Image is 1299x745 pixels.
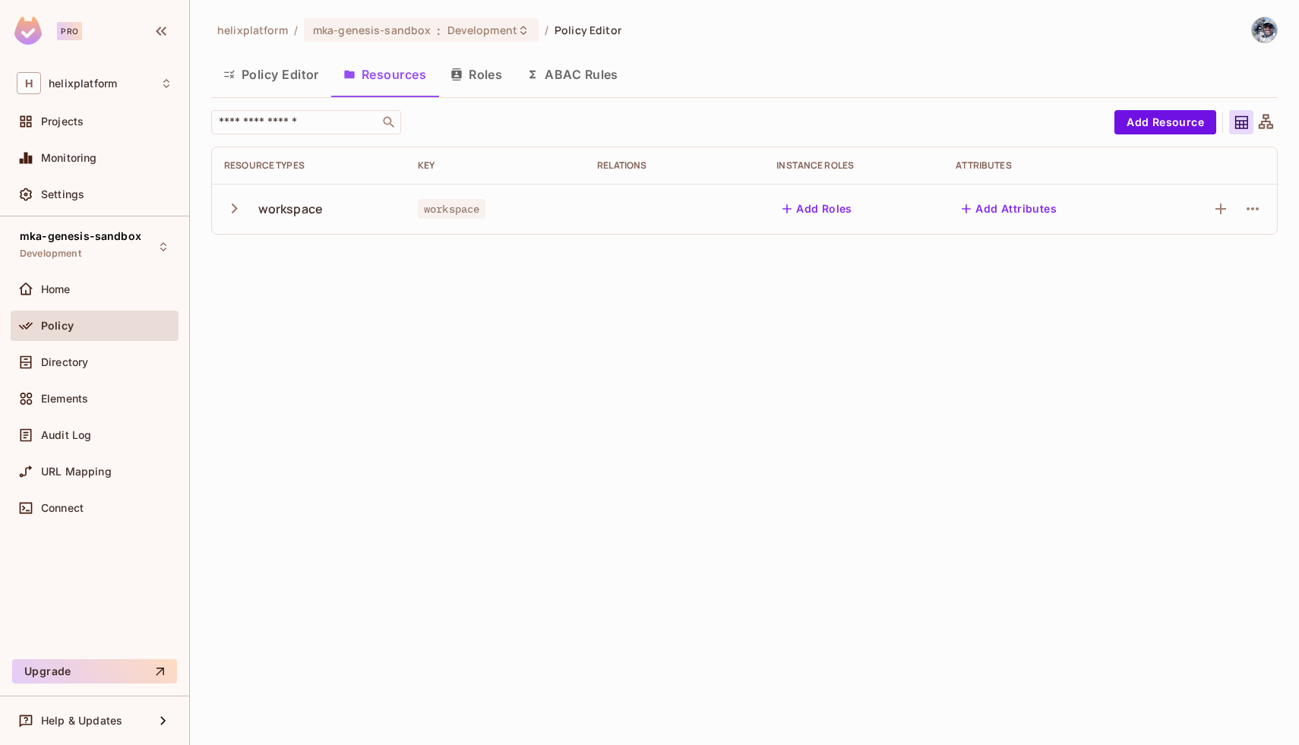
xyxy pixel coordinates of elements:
[20,248,81,260] span: Development
[41,356,88,368] span: Directory
[41,393,88,405] span: Elements
[436,24,441,36] span: :
[14,17,42,45] img: SReyMgAAAABJRU5ErkJggg==
[597,159,752,172] div: Relations
[41,188,84,200] span: Settings
[41,715,122,727] span: Help & Updates
[1114,110,1216,134] button: Add Resource
[41,502,84,514] span: Connect
[331,55,438,93] button: Resources
[313,23,431,37] span: mka-genesis-sandbox
[545,23,548,37] li: /
[258,200,323,217] div: workspace
[211,55,331,93] button: Policy Editor
[294,23,298,37] li: /
[956,159,1138,172] div: Attributes
[555,23,621,37] span: Policy Editor
[12,659,177,683] button: Upgrade
[418,199,485,219] span: workspace
[57,22,82,40] div: Pro
[217,23,288,37] span: the active workspace
[41,152,97,164] span: Monitoring
[41,283,71,295] span: Home
[447,23,517,37] span: Development
[956,197,1063,221] button: Add Attributes
[20,230,141,242] span: mka-genesis-sandbox
[17,72,41,94] span: H
[776,197,858,221] button: Add Roles
[438,55,514,93] button: Roles
[224,159,393,172] div: Resource Types
[776,159,931,172] div: Instance roles
[514,55,631,93] button: ABAC Rules
[418,159,573,172] div: Key
[41,320,74,332] span: Policy
[49,77,117,90] span: Workspace: helixplatform
[1252,17,1277,43] img: michael.amato@helix.com
[41,429,91,441] span: Audit Log
[41,115,84,128] span: Projects
[41,466,112,478] span: URL Mapping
